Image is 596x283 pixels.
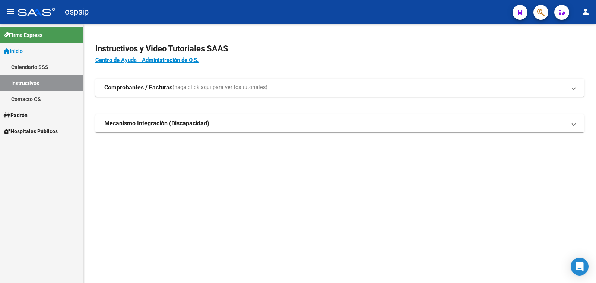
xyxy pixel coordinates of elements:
h2: Instructivos y Video Tutoriales SAAS [95,42,584,56]
strong: Mecanismo Integración (Discapacidad) [104,119,209,128]
span: Firma Express [4,31,42,39]
span: Padrón [4,111,28,119]
div: Open Intercom Messenger [571,258,589,276]
strong: Comprobantes / Facturas [104,84,172,92]
mat-icon: person [581,7,590,16]
mat-icon: menu [6,7,15,16]
span: (haga click aquí para ver los tutoriales) [172,84,267,92]
span: Inicio [4,47,23,55]
span: - ospsip [59,4,89,20]
mat-expansion-panel-header: Mecanismo Integración (Discapacidad) [95,114,584,132]
span: Hospitales Públicos [4,127,58,135]
mat-expansion-panel-header: Comprobantes / Facturas(haga click aquí para ver los tutoriales) [95,79,584,97]
a: Centro de Ayuda - Administración de O.S. [95,57,199,63]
